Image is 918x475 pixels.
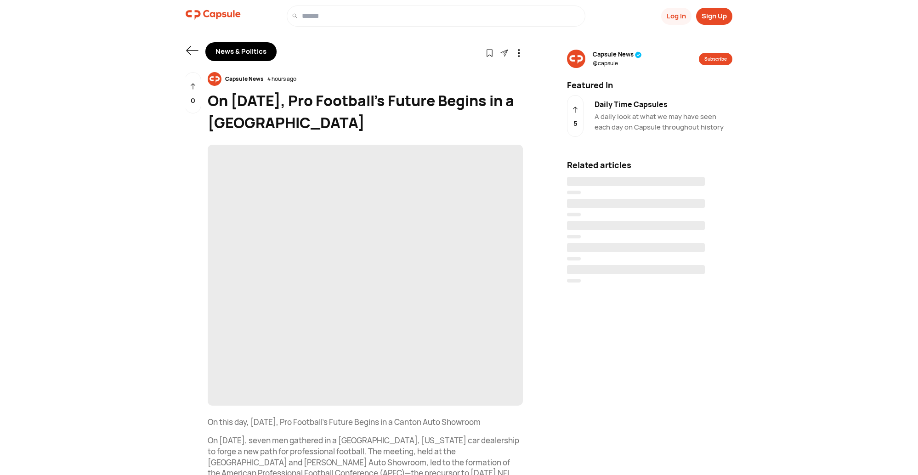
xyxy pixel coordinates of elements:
[567,265,705,274] span: ‌
[205,42,277,61] div: News & Politics
[567,191,581,194] span: ‌
[595,99,732,110] div: Daily Time Capsules
[561,79,738,91] div: Featured In
[221,75,267,83] div: Capsule News
[567,177,705,186] span: ‌
[267,75,296,83] div: 4 hours ago
[208,417,523,428] p: On this day, [DATE], Pro Football’s Future Begins in a Canton Auto Showroom
[699,53,732,65] button: Subscribe
[593,50,642,59] span: Capsule News
[593,59,642,68] span: @ capsule
[567,243,705,252] span: ‌
[567,235,581,238] span: ‌
[696,8,732,25] button: Sign Up
[191,96,195,106] p: 0
[567,159,732,171] div: Related articles
[567,279,581,283] span: ‌
[661,8,691,25] button: Log In
[186,6,241,24] img: logo
[186,6,241,27] a: logo
[208,72,221,86] img: resizeImage
[567,221,705,230] span: ‌
[208,145,523,406] span: ‌
[595,112,732,132] div: A daily look at what we may have seen each day on Capsule throughout history
[567,257,581,260] span: ‌
[208,145,523,406] img: resizeImage
[567,50,585,68] img: resizeImage
[567,199,705,208] span: ‌
[635,51,642,58] img: tick
[567,213,581,216] span: ‌
[208,90,523,134] div: On [DATE], Pro Football’s Future Begins in a [GEOGRAPHIC_DATA]
[573,119,578,129] p: 5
